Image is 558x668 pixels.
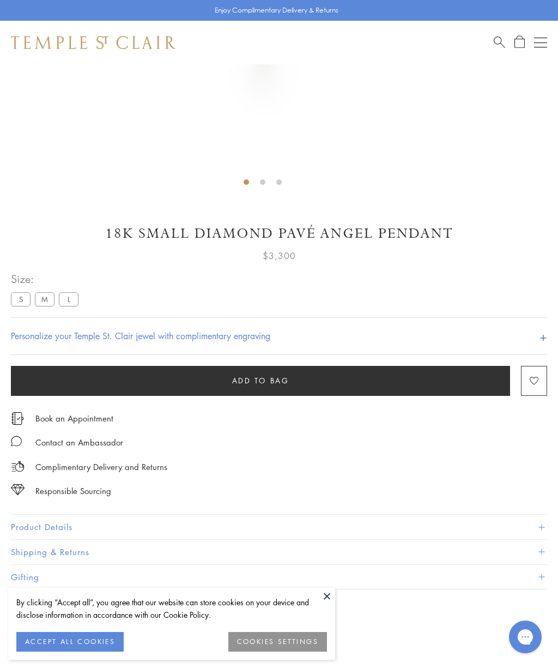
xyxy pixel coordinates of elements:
[11,436,22,447] img: MessageIcon-01_2.svg
[35,460,167,474] p: Complimentary Delivery and Returns
[11,540,547,564] button: Shipping & Returns
[11,412,24,425] img: icon_appointment.svg
[228,632,327,652] button: COOKIES SETTINGS
[11,460,25,473] img: icon_delivery.svg
[263,249,296,263] span: $3,300
[35,436,123,449] div: Contact an Ambassador
[11,224,547,243] h1: 18K Small Diamond Pavé Angel Pendant
[35,292,54,306] label: M
[11,565,547,589] button: Gifting
[11,270,83,288] span: Size:
[11,515,547,539] button: Product Details
[11,292,31,306] label: S
[59,292,78,306] label: L
[11,484,25,495] img: icon_sourcing.svg
[504,617,547,657] iframe: Gorgias live chat messenger
[11,366,510,396] button: Add to bag
[16,632,124,652] button: ACCEPT ALL COOKIES
[539,326,547,346] h4: +
[35,484,111,498] div: Responsible Sourcing
[11,329,270,342] h4: Personalize your Temple St. Clair jewel with complimentary engraving
[494,35,505,49] a: Search
[35,412,113,424] a: Book an Appointment
[16,596,327,621] div: By clicking “Accept all”, you agree that our website can store cookies on your device and disclos...
[215,5,338,16] p: Enjoy Complimentary Delivery & Returns
[514,35,525,49] a: Open Shopping Bag
[232,375,289,387] span: Add to bag
[534,36,547,49] button: Open navigation
[11,36,175,49] img: Temple St. Clair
